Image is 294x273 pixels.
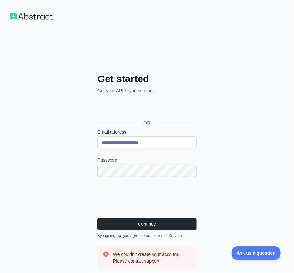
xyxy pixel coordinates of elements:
p: Get your API key in seconds [97,87,197,94]
h3: We couldn't create your account. Please contact support. [113,251,191,264]
iframe: Przycisk Zaloguj się przez Google [94,101,198,115]
button: Continue [97,218,197,230]
label: Password [97,157,197,163]
span: OR [139,120,156,126]
label: Email address [97,129,197,135]
a: Terms of Service [153,233,182,238]
div: By signing up, you agree to our . [97,233,197,238]
h2: Get started [97,73,197,85]
img: Workflow [10,13,53,20]
iframe: reCAPTCHA [97,185,197,210]
iframe: Toggle Customer Support [232,246,281,260]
